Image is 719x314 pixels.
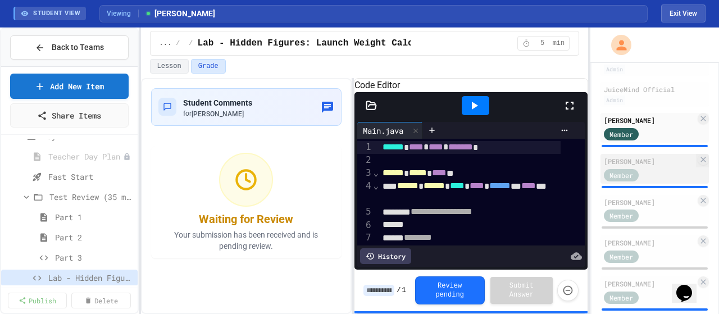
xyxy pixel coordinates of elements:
div: Main.java [357,125,409,136]
span: Fast Start [48,171,133,183]
span: Viewing [107,8,139,19]
span: Student Comments [183,98,252,107]
div: 7 [357,231,372,244]
div: 1 [357,141,372,154]
div: [PERSON_NAME] [604,156,695,166]
span: Member [609,293,633,303]
span: 1 [402,286,406,295]
div: 6 [357,219,372,231]
span: 5 [534,39,552,48]
a: Share Items [10,103,129,128]
div: Main.java [357,122,423,139]
div: Admin [604,65,625,74]
span: Lab - Hidden Figures: Launch Weight Calculator [48,272,133,284]
div: 3 [357,167,372,180]
span: STUDENT VIEW [33,9,80,19]
span: Part 2 [55,231,133,243]
span: Submit Answer [499,281,544,299]
span: Test Review (35 mins) [49,191,133,203]
div: [PERSON_NAME] [604,197,695,207]
h6: Code Editor [354,79,588,92]
div: 2 [357,154,372,166]
div: History [360,248,411,264]
div: 5 [357,206,372,219]
div: 4 [357,180,372,206]
a: Add New Item [10,74,129,99]
div: Waiting for Review [199,211,293,227]
div: Admin [604,95,625,105]
div: [PERSON_NAME] [604,238,695,248]
span: Part 1 [55,211,133,223]
a: Delete [71,293,130,308]
span: Back to Teams [52,42,104,53]
button: Grade [191,59,226,74]
a: Publish [8,293,67,308]
span: Member [609,211,633,221]
span: Member [609,252,633,262]
span: / [176,39,180,48]
span: Fold line [373,167,380,178]
div: Unpublished [123,153,131,161]
iframe: chat widget [672,269,708,303]
span: Member [609,170,633,180]
button: Submit Answer [490,277,553,304]
span: ... [160,39,172,48]
button: Force resubmission of student's answer (Admin only) [557,280,579,301]
span: Member [609,129,633,139]
span: / [397,286,401,295]
div: JuiceMind Official [604,84,706,94]
div: for [183,109,252,119]
div: [PERSON_NAME] [604,115,695,125]
button: Review pending [415,276,485,304]
span: / [189,39,193,48]
span: [PERSON_NAME] [144,8,215,20]
span: Lab - Hidden Figures: Launch Weight Calculator [198,37,446,50]
span: Teacher Day Plan [48,151,123,162]
button: Lesson [150,59,189,74]
span: [PERSON_NAME] [192,110,244,118]
span: Fold line [373,180,380,191]
p: Your submission has been received and is pending review. [158,229,335,252]
div: My Account [599,32,634,58]
button: Back to Teams [10,35,129,60]
span: Part 3 [55,252,133,263]
button: Exit student view [661,4,706,22]
div: [PERSON_NAME] [604,279,695,289]
div: 8 [357,244,372,271]
span: min [553,39,565,48]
